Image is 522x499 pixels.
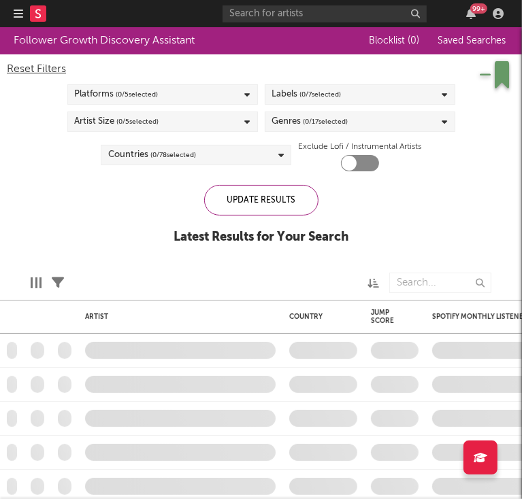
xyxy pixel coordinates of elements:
div: Update Results [204,185,319,216]
div: Artist [85,313,269,321]
div: 99 + [470,3,487,14]
div: Platforms [75,86,159,103]
div: Artist Size [75,114,159,130]
input: Search for artists [223,5,427,22]
div: Reset Filters [7,61,515,78]
input: Search... [389,273,491,293]
div: Countries [108,147,196,163]
div: Follower Growth Discovery Assistant [14,33,195,49]
span: ( 0 / 78 selected) [150,147,196,163]
label: Exclude Lofi / Instrumental Artists [298,139,421,155]
div: Labels [272,86,342,103]
span: ( 0 / 5 selected) [116,86,159,103]
span: Blocklist [369,36,419,46]
span: ( 0 ) [408,36,419,46]
div: Country [289,313,350,321]
span: ( 0 / 7 selected) [300,86,342,103]
span: ( 0 / 5 selected) [117,114,159,130]
span: Saved Searches [438,36,508,46]
div: Genres [272,114,348,130]
div: Filters [52,266,64,300]
div: Edit Columns [31,266,42,300]
span: ( 0 / 17 selected) [304,114,348,130]
div: Jump Score [371,309,398,325]
div: Latest Results for Your Search [174,229,348,245]
button: Saved Searches [434,35,508,46]
button: 99+ [466,8,476,19]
